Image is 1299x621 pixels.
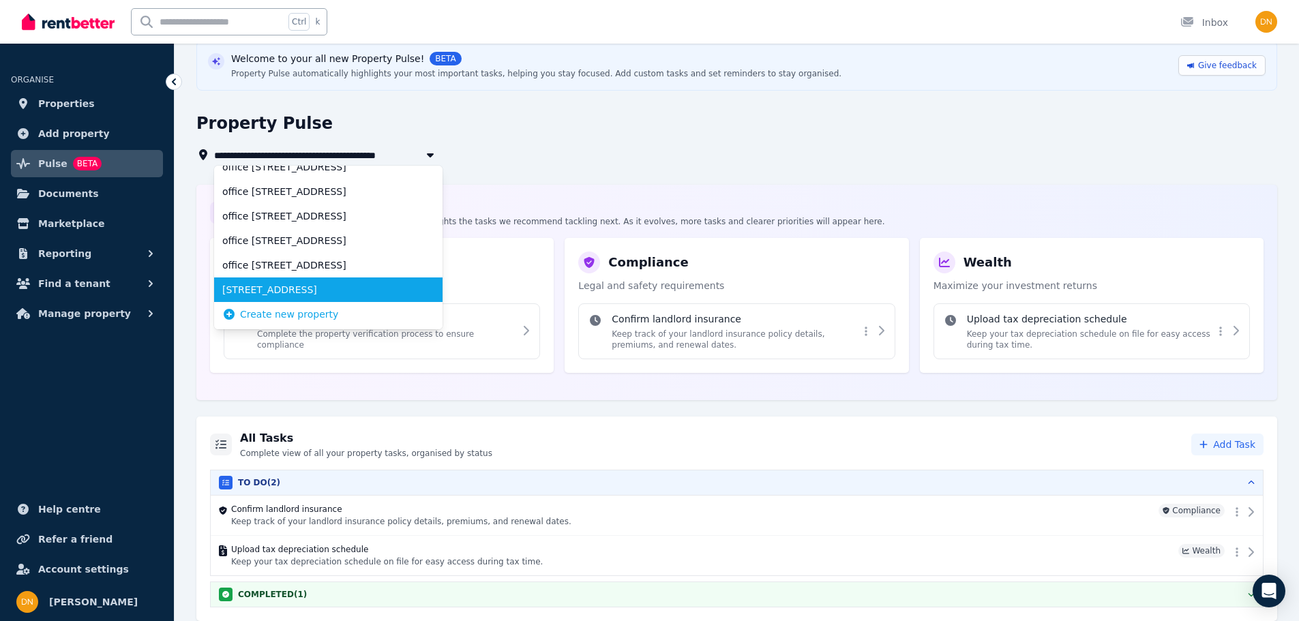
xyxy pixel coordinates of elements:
h3: Wealth [964,253,1012,272]
h4: Confirm landlord insurance [231,504,1153,515]
a: Documents [11,180,163,207]
button: More options [1214,323,1227,339]
p: Maximize your investment returns [934,279,1250,292]
span: k [315,16,320,27]
p: Keep track of your landlord insurance policy details, premiums, and renewal dates. [612,329,858,350]
span: Add Task [1213,438,1255,451]
button: Manage property [11,300,163,327]
button: Find a tenant [11,270,163,297]
span: Documents [38,185,99,202]
a: Properties [11,90,163,117]
button: TO DO(2) [211,470,1263,495]
span: Find a tenant [38,275,110,292]
span: office [STREET_ADDRESS] [222,234,418,247]
p: Keep track of your landlord insurance policy details, premiums, and renewal dates. [231,516,1153,527]
span: ORGANISE [11,75,54,85]
p: Complete the property verification process to ensure compliance [257,329,515,350]
span: office [STREET_ADDRESS] [222,185,418,198]
a: Give feedback [1178,55,1266,76]
h2: All Tasks [240,430,492,446]
img: Deepak Narang [1255,11,1277,33]
p: Complete view of all your property tasks, organised by status [240,448,492,459]
span: Wealth [1178,544,1225,558]
h3: Compliance [608,253,688,272]
h3: TO DO ( 2 ) [238,477,280,488]
a: Help centre [11,496,163,523]
h4: Confirm landlord insurance [612,312,858,326]
span: BETA [430,52,461,65]
span: Manage property [38,305,131,322]
span: Welcome to your all new Property Pulse! [231,52,424,65]
span: office [STREET_ADDRESS] [222,160,418,174]
span: Compliance [1159,504,1225,517]
span: Give feedback [1198,60,1257,71]
p: Legal and safety requirements [578,279,895,292]
h4: Upload tax depreciation schedule [967,312,1214,326]
a: Account settings [11,556,163,583]
a: Add property [11,120,163,147]
span: Create new property [240,307,338,321]
span: Help centre [38,501,101,517]
img: RentBetter [22,12,115,32]
div: Upload tax depreciation scheduleKeep your tax depreciation schedule on file for easy access durin... [934,303,1250,359]
div: Property Pulse automatically highlights your most important tasks, helping you stay focused. Add ... [231,68,841,79]
a: Marketplace [11,210,163,237]
button: COMPLETED(1) [211,582,1263,607]
div: Inbox [1180,16,1228,29]
button: More options [1230,504,1244,520]
button: Reporting [11,240,163,267]
button: More options [1230,544,1244,560]
span: office [STREET_ADDRESS] [222,209,418,223]
h2: Recommended Tasks [240,198,885,215]
span: Marketplace [38,215,104,232]
p: Keep your tax depreciation schedule on file for easy access during tax time. [231,556,1173,567]
div: Verify your propertyComplete the property verification process to ensure compliance [224,303,540,359]
span: Ctrl [288,13,310,31]
img: Deepak Narang [16,591,38,613]
h3: COMPLETED ( 1 ) [238,589,307,600]
button: Add Task [1191,434,1264,455]
div: Confirm landlord insuranceKeep track of your landlord insurance policy details, premiums, and ren... [578,303,895,359]
span: BETA [73,157,102,170]
a: PulseBETA [11,150,163,177]
a: Refer a friend [11,526,163,553]
p: Keep your finger on the pulse: this section highlights the tasks we recommend tackling next. As i... [240,216,885,227]
span: office [STREET_ADDRESS] [222,258,418,272]
span: [PERSON_NAME] [49,594,138,610]
span: Pulse [38,155,68,172]
span: Refer a friend [38,531,113,547]
h1: Property Pulse [196,112,333,134]
span: Properties [38,95,95,112]
span: Account settings [38,561,129,577]
p: Keep your tax depreciation schedule on file for easy access during tax time. [967,329,1214,350]
span: Add property [38,125,110,142]
div: Open Intercom Messenger [1253,575,1285,607]
span: Reporting [38,245,91,262]
span: [STREET_ADDRESS] [222,283,418,297]
button: More options [859,323,873,339]
h4: Upload tax depreciation schedule [231,544,1173,555]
